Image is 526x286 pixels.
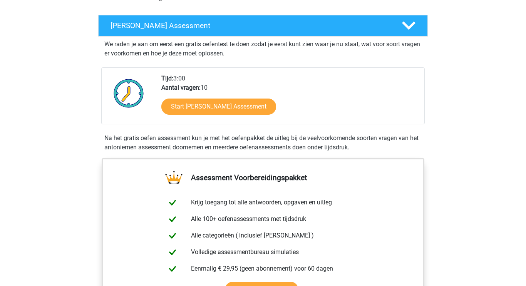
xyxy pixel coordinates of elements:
a: [PERSON_NAME] Assessment [95,15,431,37]
b: Aantal vragen: [161,84,201,91]
div: Na het gratis oefen assessment kun je met het oefenpakket de uitleg bij de veelvoorkomende soorte... [101,134,425,152]
a: Start [PERSON_NAME] Assessment [161,99,276,115]
h4: [PERSON_NAME] Assessment [111,21,389,30]
b: Tijd: [161,75,173,82]
p: We raden je aan om eerst een gratis oefentest te doen zodat je eerst kunt zien waar je nu staat, ... [104,40,422,58]
div: 3:00 10 [156,74,424,124]
img: Klok [109,74,148,112]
